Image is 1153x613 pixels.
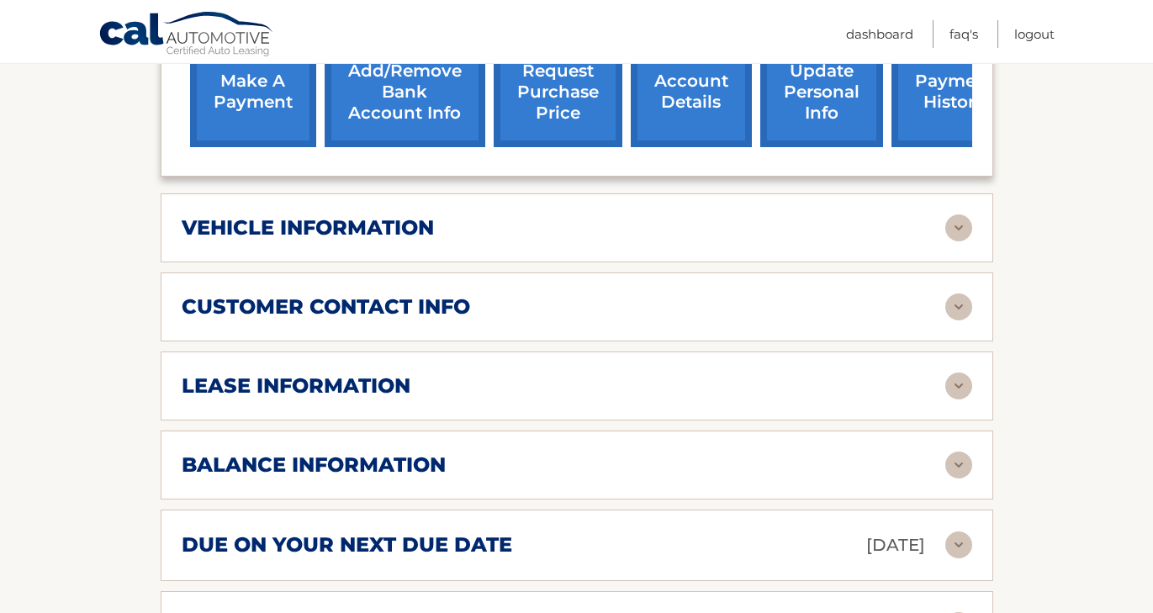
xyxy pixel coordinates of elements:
[182,215,434,240] h2: vehicle information
[190,37,316,147] a: make a payment
[891,37,1018,147] a: payment history
[846,20,913,48] a: Dashboard
[182,294,470,320] h2: customer contact info
[949,20,978,48] a: FAQ's
[945,373,972,399] img: accordion-rest.svg
[182,532,512,558] h2: due on your next due date
[760,37,883,147] a: update personal info
[325,37,485,147] a: Add/Remove bank account info
[182,373,410,399] h2: lease information
[494,37,622,147] a: request purchase price
[945,531,972,558] img: accordion-rest.svg
[1014,20,1055,48] a: Logout
[182,452,446,478] h2: balance information
[945,452,972,478] img: accordion-rest.svg
[945,293,972,320] img: accordion-rest.svg
[98,11,275,60] a: Cal Automotive
[631,37,752,147] a: account details
[945,214,972,241] img: accordion-rest.svg
[866,531,925,560] p: [DATE]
